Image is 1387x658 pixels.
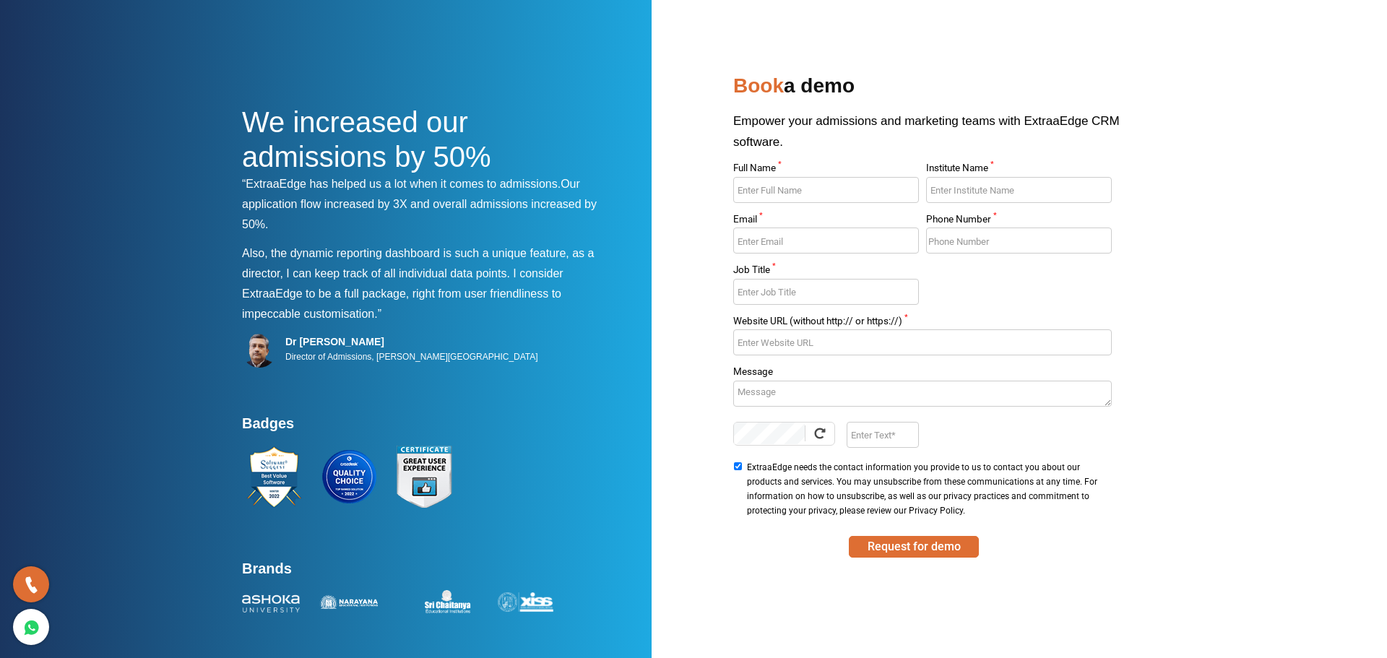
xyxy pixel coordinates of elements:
label: Full Name [733,163,918,177]
p: Director of Admissions, [PERSON_NAME][GEOGRAPHIC_DATA] [285,348,538,365]
h5: Dr [PERSON_NAME] [285,335,538,348]
span: Book [733,74,784,97]
span: ExtraaEdge needs the contact information you provide to us to contact you about our products and ... [747,460,1107,518]
p: Empower your admissions and marketing teams with ExtraaEdge CRM software. [733,111,1145,163]
span: Also, the dynamic reporting dashboard is such a unique feature, as a director, I can keep track o... [242,247,594,280]
input: Enter Institute Name [926,177,1111,203]
h2: a demo [733,69,1145,111]
label: Message [733,367,1111,381]
input: Enter Full Name [733,177,918,203]
input: Enter Phone Number [926,228,1111,254]
input: Enter Text [847,422,918,448]
label: Job Title [733,265,918,279]
input: ExtraaEdge needs the contact information you provide to us to contact you about our products and ... [733,462,743,470]
span: Our application flow increased by 3X and overall admissions increased by 50%. [242,178,597,230]
input: Enter Email [733,228,918,254]
input: Enter Job Title [733,279,918,305]
h4: Badges [242,415,610,441]
input: Enter Website URL [733,329,1111,355]
textarea: Message [733,381,1111,407]
label: Institute Name [926,163,1111,177]
span: We increased our admissions by 50% [242,106,491,173]
label: Phone Number [926,215,1111,228]
h4: Brands [242,560,610,586]
span: I consider ExtraaEdge to be a full package, right from user friendliness to impeccable customisat... [242,267,563,320]
label: Email [733,215,918,228]
label: Website URL (without http:// or https://) [733,316,1111,330]
button: SUBMIT [849,536,979,558]
span: “ExtraaEdge has helped us a lot when it comes to admissions. [242,178,561,190]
